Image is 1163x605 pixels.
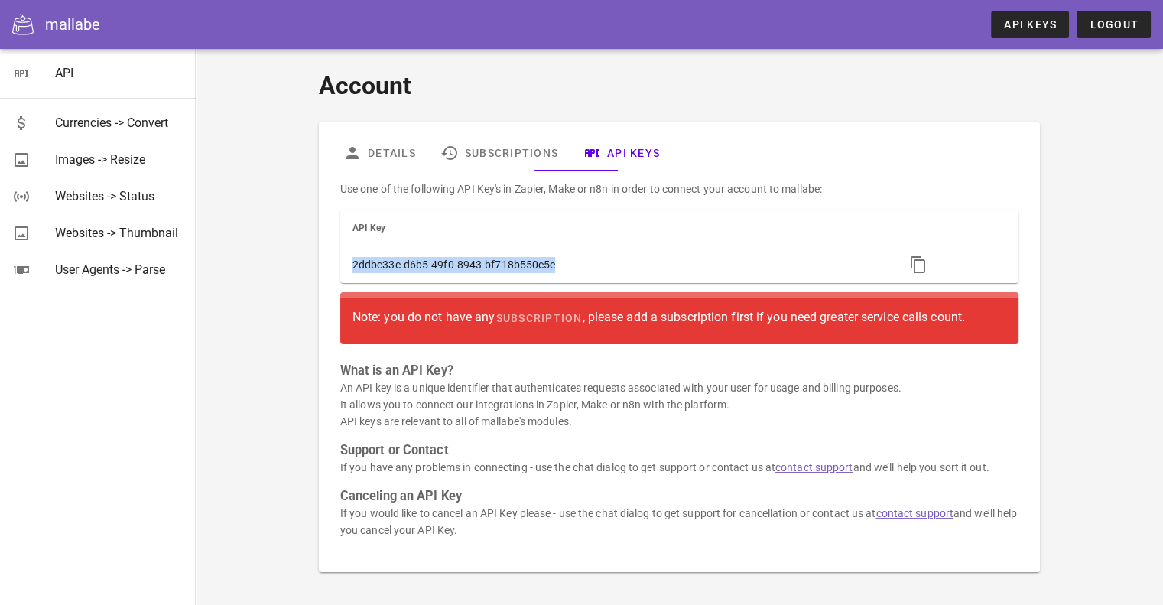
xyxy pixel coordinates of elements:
p: If you have any problems in connecting - use the chat dialog to get support or contact us at and ... [340,459,1018,476]
span: subscription [495,312,582,324]
div: API [55,66,184,80]
h3: Canceling an API Key [340,488,1018,505]
a: API Keys [570,135,672,171]
p: If you would like to cancel an API Key please - use the chat dialog to get support for cancellati... [340,505,1018,538]
h3: Support or Contact [340,442,1018,459]
div: Currencies -> Convert [55,115,184,130]
a: subscription [495,304,582,332]
button: Logout [1077,11,1151,38]
td: 2ddbc33c-d6b5-49f0-8943-bf718b550c5e [340,246,892,283]
div: Websites -> Status [55,189,184,203]
a: Details [331,135,428,171]
div: mallabe [45,13,100,36]
a: contact support [775,461,853,473]
p: An API key is a unique identifier that authenticates requests associated with your user for usage... [340,379,1018,430]
a: contact support [875,507,953,519]
div: Websites -> Thumbnail [55,226,184,240]
th: API Key: Not sorted. Activate to sort ascending. [340,210,892,246]
span: API Keys [1003,18,1057,31]
span: Logout [1089,18,1139,31]
a: API Keys [991,11,1069,38]
h1: Account [319,67,1040,104]
div: Images -> Resize [55,152,184,167]
h3: What is an API Key? [340,363,1018,379]
div: Note: you do not have any , please add a subscription first if you need greater service calls count. [352,304,1006,332]
a: Subscriptions [428,135,570,171]
span: API Key [352,223,386,233]
p: Use one of the following API Key's in Zapier, Make or n8n in order to connect your account to mal... [340,181,1018,197]
div: User Agents -> Parse [55,262,184,277]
